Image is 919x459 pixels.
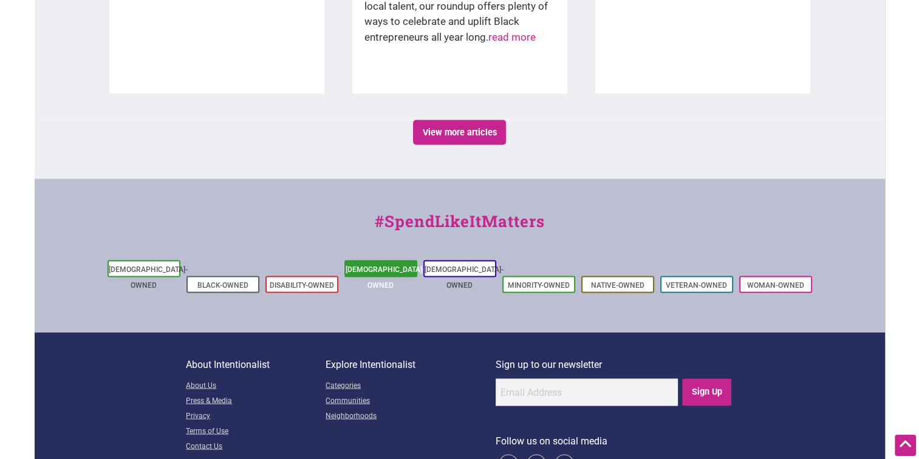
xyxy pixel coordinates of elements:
[186,393,326,409] a: Press & Media
[496,433,733,449] p: Follow us on social media
[109,265,188,289] a: [DEMOGRAPHIC_DATA]-Owned
[496,356,733,372] p: Sign up to our newsletter
[346,265,425,289] a: [DEMOGRAPHIC_DATA]-Owned
[326,378,496,393] a: Categories
[508,280,570,289] a: Minority-Owned
[666,280,727,289] a: Veteran-Owned
[186,409,326,424] a: Privacy
[186,356,326,372] p: About Intentionalist
[197,280,248,289] a: Black-Owned
[35,209,885,245] div: #SpendLikeItMatters
[326,393,496,409] a: Communities
[425,265,504,289] a: [DEMOGRAPHIC_DATA]-Owned
[413,120,506,144] a: View more articles
[488,31,536,43] a: read more
[895,435,916,456] div: Scroll Back to Top
[496,378,678,406] input: Email Address
[186,378,326,393] a: About Us
[326,409,496,424] a: Neighborhoods
[682,378,731,406] input: Sign Up
[326,356,496,372] p: Explore Intentionalist
[186,424,326,439] a: Terms of Use
[270,280,334,289] a: Disability-Owned
[591,280,644,289] a: Native-Owned
[186,439,326,454] a: Contact Us
[747,280,804,289] a: Woman-Owned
